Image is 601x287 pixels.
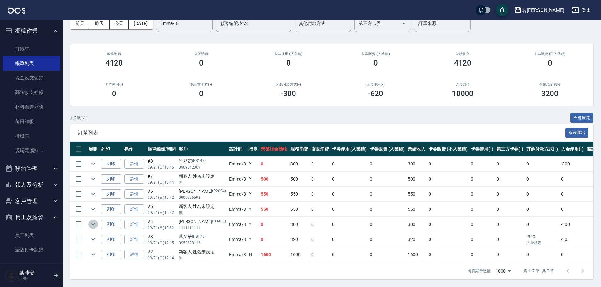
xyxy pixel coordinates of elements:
[87,142,99,157] th: 展開
[3,228,60,243] a: 員工列表
[368,202,406,217] td: 0
[259,187,289,202] td: 550
[289,187,310,202] td: 550
[146,142,177,157] th: 帳單編號/時間
[368,172,406,187] td: 0
[565,129,589,135] a: 報表匯出
[310,232,330,247] td: 0
[427,142,469,157] th: 卡券販賣 (不入業績)
[3,23,60,39] button: 櫃檯作業
[179,173,226,180] div: 新客人 姓名未設定
[310,187,330,202] td: 0
[19,276,51,282] p: 主管
[310,247,330,262] td: 0
[3,209,60,226] button: 員工及薪資
[548,59,552,67] h3: 0
[330,142,368,157] th: 卡券使用 (入業績)
[5,269,18,282] img: Person
[368,142,406,157] th: 卡券販賣 (入業績)
[289,172,310,187] td: 500
[427,202,469,217] td: 0
[259,202,289,217] td: 550
[570,113,594,123] button: 全部展開
[427,187,469,202] td: 0
[192,233,206,240] p: (H8176)
[559,217,585,232] td: -300
[340,52,412,56] h2: 卡券販賣 (入業績)
[247,202,259,217] td: Y
[526,240,558,246] p: 入金禮卷
[330,232,368,247] td: 0
[259,157,289,171] td: 0
[559,247,585,262] td: 0
[146,247,177,262] td: #2
[165,52,237,56] h2: 店販消費
[525,187,559,202] td: 0
[406,187,427,202] td: 550
[124,235,144,244] a: 詳情
[368,89,384,98] h3: -620
[541,89,559,98] h3: 3200
[495,217,525,232] td: 0
[227,157,248,171] td: Emma /8
[406,142,427,157] th: 業績收入
[495,142,525,157] th: 第三方卡券(-)
[70,18,90,29] button: 前天
[496,4,508,16] button: save
[454,59,472,67] h3: 4120
[88,220,98,229] button: expand row
[427,52,499,56] h2: 業績收入
[101,174,121,184] button: 列印
[124,174,144,184] a: 詳情
[469,202,495,217] td: 0
[247,187,259,202] td: Y
[3,42,60,56] a: 打帳單
[192,158,206,164] p: (H8147)
[3,161,60,177] button: 預約管理
[569,4,593,16] button: 登出
[330,217,368,232] td: 0
[559,187,585,202] td: 0
[179,233,226,240] div: 葉又華
[330,157,368,171] td: 0
[469,232,495,247] td: 0
[148,164,176,170] p: 09/21 (日) 15:45
[179,180,226,185] p: 無
[179,218,226,225] div: [PERSON_NAME]
[368,232,406,247] td: 0
[374,59,378,67] h3: 0
[427,172,469,187] td: 0
[310,202,330,217] td: 0
[252,52,324,56] h2: 卡券使用 (入業績)
[523,268,554,274] p: 第 1–7 筆 共 7 筆
[289,247,310,262] td: 1600
[123,142,146,157] th: 操作
[406,172,427,187] td: 500
[88,189,98,199] button: expand row
[525,157,559,171] td: 0
[495,172,525,187] td: 0
[559,232,585,247] td: -20
[310,172,330,187] td: 0
[310,217,330,232] td: 0
[3,85,60,100] a: 高階收支登錄
[3,114,60,129] a: 每日結帳
[330,202,368,217] td: 0
[247,172,259,187] td: Y
[522,6,564,14] div: 名[PERSON_NAME]
[179,203,226,210] div: 新客人 姓名未設定
[310,142,330,157] th: 店販消費
[3,71,60,85] a: 現金收支登錄
[124,189,144,199] a: 詳情
[146,172,177,187] td: #7
[177,142,227,157] th: 客戶
[525,142,559,157] th: 其他付款方式(-)
[469,142,495,157] th: 卡券使用(-)
[8,6,25,14] img: Logo
[585,142,597,157] th: 備註
[247,247,259,262] td: N
[452,89,474,98] h3: 10000
[525,217,559,232] td: 0
[101,235,121,244] button: 列印
[101,159,121,169] button: 列印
